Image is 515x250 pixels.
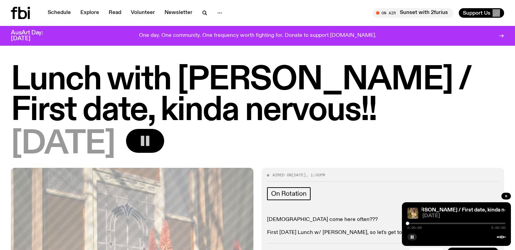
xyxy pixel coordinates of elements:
[422,214,505,219] span: [DATE]
[271,190,307,197] span: On Rotation
[459,8,504,18] button: Support Us
[463,10,490,16] span: Support Us
[407,208,418,219] img: Tanya is standing in front of plants and a brick fence on a sunny day. She is looking to the left...
[11,129,115,160] span: [DATE]
[105,8,125,18] a: Read
[373,8,453,18] button: On AirSunset with 2furius
[160,8,197,18] a: Newsletter
[491,226,505,230] span: 2:00:00
[272,172,292,178] span: Aired on
[127,8,159,18] a: Volunteer
[76,8,103,18] a: Explore
[11,65,504,126] h1: Lunch with [PERSON_NAME] / First date, kinda nervous!!
[139,33,376,39] p: One day. One community. One frequency worth fighting for. Donate to support [DOMAIN_NAME].
[267,217,499,236] p: [DEMOGRAPHIC_DATA] come here often??? First [DATE] Lunch w/ [PERSON_NAME], so let's get to know e...
[44,8,75,18] a: Schedule
[407,226,422,230] span: 0:00:09
[292,172,306,178] span: [DATE]
[267,187,311,200] a: On Rotation
[11,30,54,42] h3: AusArt Day: [DATE]
[306,172,325,178] span: , 1:00pm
